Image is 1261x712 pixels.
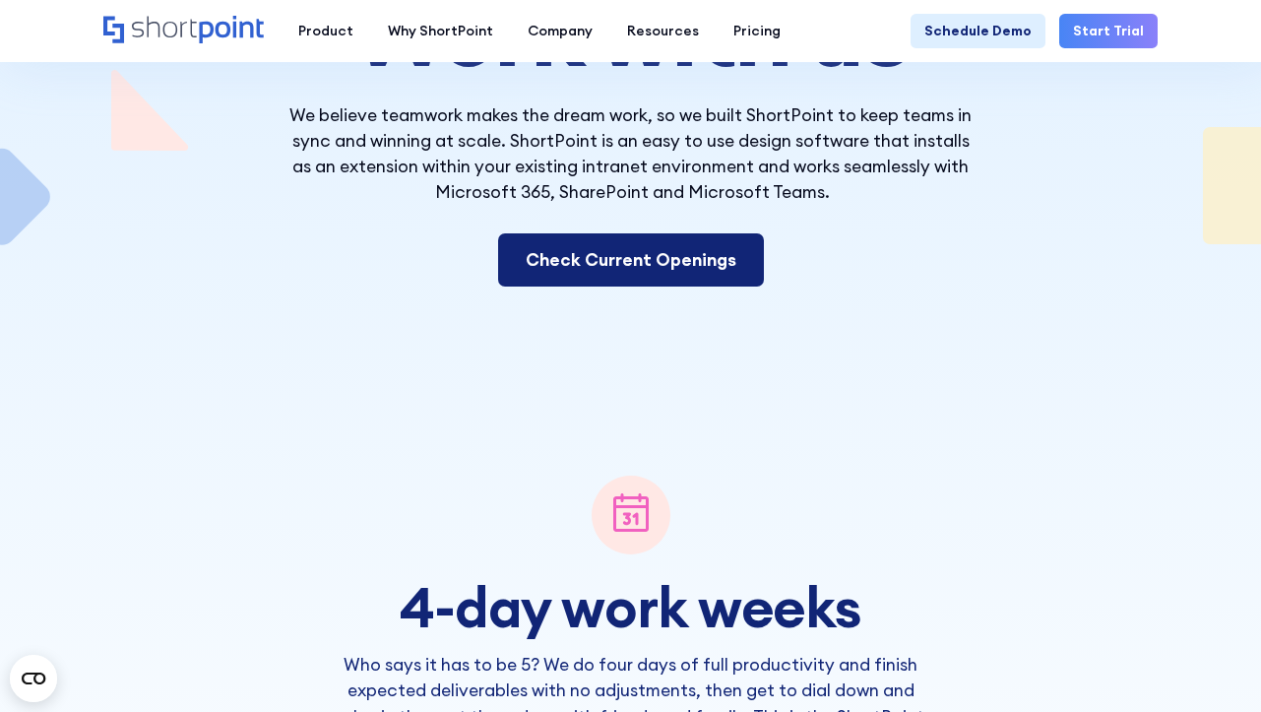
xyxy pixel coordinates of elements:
a: Why ShortPoint [370,14,510,48]
a: Start Trial [1059,14,1158,48]
button: Open CMP widget [10,655,57,702]
div: Why ShortPoint [388,21,493,41]
div: Company [528,21,593,41]
a: Pricing [716,14,797,48]
div: Resources [627,21,699,41]
a: Product [281,14,370,48]
div: Pricing [733,21,781,41]
a: Company [510,14,609,48]
a: Home [103,16,264,45]
p: We believe teamwork makes the dream work, so we built ShortPoint to keep teams in sync and winnin... [286,102,976,206]
h3: 4-day work weeks [329,577,932,638]
a: Check Current Openings [498,233,764,287]
a: Resources [609,14,716,48]
iframe: Chat Widget [907,484,1261,712]
div: Product [298,21,353,41]
a: Schedule Demo [911,14,1045,48]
